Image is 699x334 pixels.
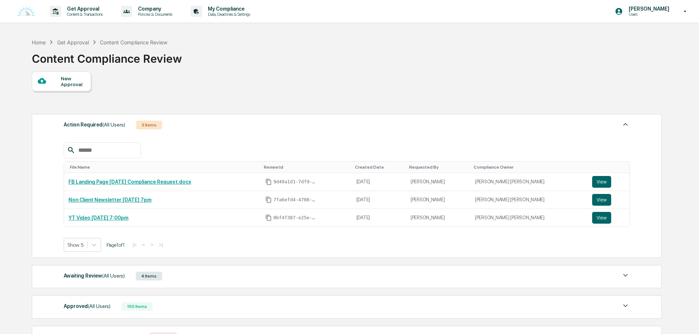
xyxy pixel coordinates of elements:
[594,165,627,170] div: Toggle SortBy
[64,301,111,311] div: Approved
[592,194,611,206] button: View
[471,209,588,227] td: [PERSON_NAME] [PERSON_NAME]
[273,215,317,221] span: 0bf4f387-e25e-429d-8c29-a2c0512bb23c
[355,165,403,170] div: Toggle SortBy
[409,165,468,170] div: Toggle SortBy
[623,12,673,17] p: Users
[621,271,630,280] img: caret
[406,191,471,209] td: [PERSON_NAME]
[61,76,85,87] div: New Approval
[140,242,147,248] button: <
[265,179,272,185] span: Copy Id
[68,215,128,221] a: YT Video [DATE] 7:00pm
[592,212,611,224] button: View
[136,121,162,129] div: 3 Items
[122,302,153,311] div: 150 Items
[32,39,46,45] div: Home
[102,122,125,128] span: (All Users)
[148,242,156,248] button: >
[623,6,673,12] p: [PERSON_NAME]
[406,209,471,227] td: [PERSON_NAME]
[264,165,349,170] div: Toggle SortBy
[57,39,89,45] div: Get Approval
[68,179,191,185] a: FB Landing Page [DATE] Compliance Request.docx
[70,165,258,170] div: Toggle SortBy
[68,197,152,203] a: Non Client Newsletter [DATE] 7pm
[265,214,272,221] span: Copy Id
[474,165,585,170] div: Toggle SortBy
[202,12,254,17] p: Data, Deadlines & Settings
[592,176,611,188] button: View
[61,12,106,17] p: Content & Transactions
[471,173,588,191] td: [PERSON_NAME] [PERSON_NAME]
[32,46,182,65] div: Content Compliance Review
[136,272,162,280] div: 4 Items
[352,173,406,191] td: [DATE]
[100,39,167,45] div: Content Compliance Review
[102,273,125,279] span: (All Users)
[106,242,125,248] span: Page 1 of 1
[64,120,125,129] div: Action Required
[132,6,176,12] p: Company
[130,242,139,248] button: |<
[592,212,625,224] a: View
[64,271,125,280] div: Awaiting Review
[352,191,406,209] td: [DATE]
[273,197,317,203] span: 7fa6efd4-4708-40e1-908e-0c443afb3dc4
[157,242,165,248] button: >|
[132,12,176,17] p: Policies & Documents
[88,303,111,309] span: (All Users)
[61,6,106,12] p: Get Approval
[471,191,588,209] td: [PERSON_NAME] [PERSON_NAME]
[352,209,406,227] td: [DATE]
[406,173,471,191] td: [PERSON_NAME]
[273,179,317,185] span: 9d49a1d1-7df9-4f44-86b0-f5cd0260cb90
[621,120,630,129] img: caret
[592,194,625,206] a: View
[265,197,272,203] span: Copy Id
[621,301,630,310] img: caret
[592,176,625,188] a: View
[202,6,254,12] p: My Compliance
[18,7,35,16] img: logo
